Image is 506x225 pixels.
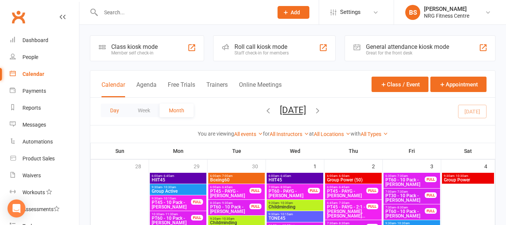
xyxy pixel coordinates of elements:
[279,213,293,216] span: - 10:15am
[249,188,261,193] div: FULL
[385,206,425,209] span: 7:30am
[10,83,79,100] a: Payments
[10,184,79,201] a: Workouts
[396,174,408,178] span: - 7:30am
[221,174,233,178] span: - 7:00am
[268,186,308,189] span: 7:00am
[270,131,309,137] a: All Instructors
[136,81,157,97] button: Agenda
[128,104,160,117] button: Week
[99,7,268,18] input: Search...
[210,186,250,189] span: 6:00am
[91,143,149,159] th: Sun
[194,160,207,172] div: 29
[366,188,378,193] div: FULL
[7,199,25,217] div: Open Intercom Messenger
[10,133,79,150] a: Automations
[22,37,48,43] div: Dashboard
[443,174,493,178] span: 9:30am
[327,201,367,205] span: 6:45am
[234,43,289,50] div: Roll call kiosk mode
[268,174,322,178] span: 6:00am
[372,160,382,172] div: 2
[198,131,234,137] strong: You are viewing
[366,50,449,56] div: Great for the front desk
[372,77,428,92] button: Class / Event
[425,192,437,198] div: FULL
[162,174,174,178] span: - 6:45am
[210,174,263,178] span: 6:00am
[151,197,191,200] span: 9:30am
[361,131,388,137] a: All Types
[210,189,250,198] span: PT45 - PAYG - [PERSON_NAME]
[10,100,79,116] a: Reports
[425,177,437,182] div: FULL
[484,160,495,172] div: 4
[327,222,367,225] span: 7:30am
[22,139,53,145] div: Automations
[22,71,44,77] div: Calendar
[366,204,378,209] div: FULL
[22,88,46,94] div: Payments
[164,213,178,216] span: - 11:30am
[151,174,205,178] span: 6:00am
[278,6,309,19] button: Add
[268,213,322,216] span: 9:30am
[385,174,425,178] span: 6:30am
[337,174,349,178] span: - 6:50am
[396,190,408,193] span: - 7:30am
[210,217,263,220] span: 9:20am
[268,216,322,220] span: TONE45
[111,50,158,56] div: Member self check-in
[151,213,191,216] span: 10:30am
[101,104,128,117] button: Day
[249,204,261,209] div: FULL
[207,143,266,159] th: Tue
[22,105,41,111] div: Reports
[327,186,367,189] span: 6:00am
[22,122,46,128] div: Messages
[234,50,289,56] div: Staff check-in for members
[385,193,425,202] span: PT30 - 10 Pack - [PERSON_NAME]
[151,200,191,209] span: PT45 - 10 Pack - [PERSON_NAME]
[405,5,420,20] div: BS
[111,43,158,50] div: Class kiosk mode
[430,160,441,172] div: 3
[22,206,60,212] div: Assessments
[162,186,176,189] span: - 10:30am
[351,131,361,137] strong: with
[268,189,308,198] span: PT60 - PAYG - [PERSON_NAME]
[309,131,314,137] strong: at
[160,104,194,117] button: Month
[337,186,349,189] span: - 6:45am
[385,190,425,193] span: 7:00am
[308,188,320,193] div: FULL
[266,143,324,159] th: Wed
[221,186,233,189] span: - 6:45am
[234,131,263,137] a: All events
[9,8,28,26] a: Clubworx
[151,216,191,225] span: PT60 - 10 Pack - [PERSON_NAME]
[22,172,41,178] div: Waivers
[366,43,449,50] div: General attendance kiosk mode
[10,66,79,83] a: Calendar
[337,222,349,225] span: - 8:30am
[385,222,439,225] span: 9:30am
[385,209,425,218] span: PT60 - 10 Pack - [PERSON_NAME]
[424,12,469,19] div: NRG Fitness Centre
[168,81,195,97] button: Free Trials
[210,220,263,225] span: Childminding
[210,178,263,182] span: Boxing60
[151,178,205,182] span: HIIT45
[279,174,291,178] span: - 6:45am
[22,189,45,195] div: Workouts
[340,4,361,21] span: Settings
[210,205,250,214] span: PT60 - 10 Pack - [PERSON_NAME]
[191,199,203,205] div: FULL
[191,215,203,220] div: FULL
[441,143,495,159] th: Sat
[314,131,351,137] a: All Locations
[324,143,383,159] th: Thu
[280,105,306,115] button: [DATE]
[151,189,205,193] span: Group Active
